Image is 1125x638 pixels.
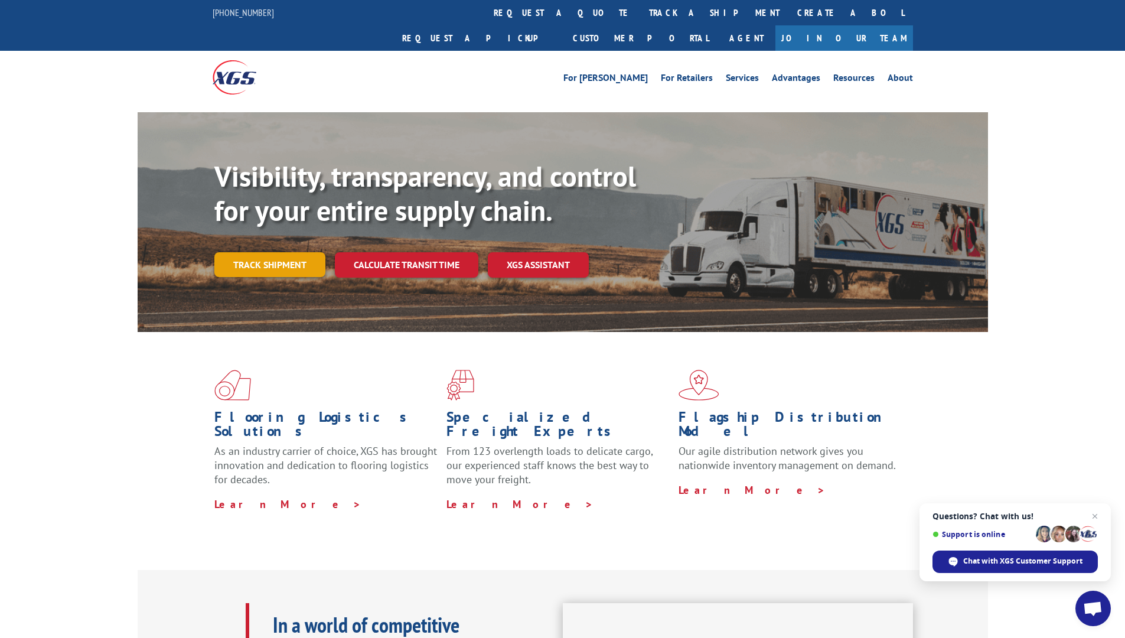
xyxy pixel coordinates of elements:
a: Resources [833,73,875,86]
a: Customer Portal [564,25,718,51]
b: Visibility, transparency, and control for your entire supply chain. [214,158,636,229]
a: Services [726,73,759,86]
span: Questions? Chat with us! [932,512,1098,521]
div: Open chat [1075,591,1111,626]
a: About [888,73,913,86]
a: Join Our Team [775,25,913,51]
h1: Specialized Freight Experts [446,410,670,444]
p: From 123 overlength loads to delicate cargo, our experienced staff knows the best way to move you... [446,444,670,497]
a: [PHONE_NUMBER] [213,6,274,18]
a: Agent [718,25,775,51]
a: Learn More > [214,497,361,511]
a: For [PERSON_NAME] [563,73,648,86]
img: xgs-icon-total-supply-chain-intelligence-red [214,370,251,401]
a: Learn More > [679,483,826,497]
span: As an industry carrier of choice, XGS has brought innovation and dedication to flooring logistics... [214,444,437,486]
a: Request a pickup [393,25,564,51]
a: For Retailers [661,73,713,86]
h1: Flagship Distribution Model [679,410,902,444]
div: Chat with XGS Customer Support [932,551,1098,573]
h1: Flooring Logistics Solutions [214,410,438,444]
span: Our agile distribution network gives you nationwide inventory management on demand. [679,444,896,472]
img: xgs-icon-flagship-distribution-model-red [679,370,719,401]
a: Track shipment [214,252,325,277]
span: Support is online [932,530,1032,539]
a: XGS ASSISTANT [488,252,589,278]
span: Close chat [1088,509,1102,523]
img: xgs-icon-focused-on-flooring-red [446,370,474,401]
a: Calculate transit time [335,252,478,278]
a: Learn More > [446,497,594,511]
span: Chat with XGS Customer Support [963,556,1082,567]
a: Advantages [772,73,820,86]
